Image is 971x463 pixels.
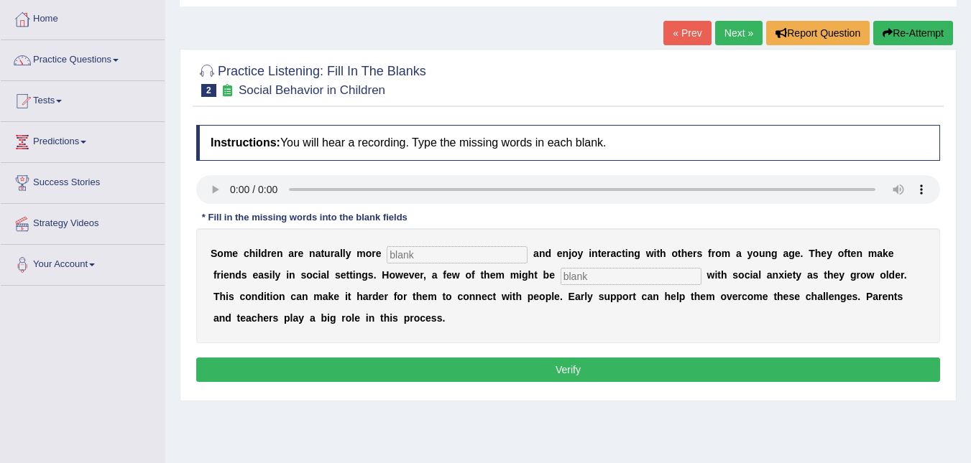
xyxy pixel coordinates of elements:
[196,61,426,97] h2: Practice Listening: Fill In The Blanks
[766,21,870,45] button: Report Question
[787,269,793,281] b: e
[811,291,818,302] b: h
[714,269,717,281] b: i
[856,248,862,259] b: n
[827,269,834,281] b: h
[856,269,860,281] b: r
[416,291,423,302] b: h
[794,291,800,302] b: e
[796,269,801,281] b: y
[592,248,598,259] b: n
[663,21,711,45] a: « Prev
[901,269,904,281] b: r
[687,248,693,259] b: e
[348,291,351,302] b: t
[589,248,592,259] b: i
[379,291,385,302] b: e
[343,248,346,259] b: l
[604,291,610,302] b: u
[475,291,482,302] b: n
[286,269,289,281] b: i
[331,248,334,259] b: r
[660,248,666,259] b: h
[817,291,823,302] b: a
[484,269,490,281] b: h
[773,269,779,281] b: n
[839,269,845,281] b: y
[224,248,232,259] b: m
[446,269,452,281] b: e
[646,248,654,259] b: w
[409,269,415,281] b: v
[587,291,593,302] b: y
[750,269,753,281] b: i
[219,291,226,302] b: h
[465,269,471,281] b: o
[397,291,403,302] b: o
[616,248,622,259] b: c
[753,291,762,302] b: m
[363,291,369,302] b: a
[777,291,783,302] b: h
[584,291,587,302] b: l
[678,248,681,259] b: t
[546,291,552,302] b: p
[539,291,546,302] b: o
[366,248,372,259] b: o
[309,248,316,259] b: n
[244,248,249,259] b: c
[783,291,789,302] b: e
[708,248,712,259] b: f
[321,248,324,259] b: t
[886,269,889,281] b: l
[220,84,235,98] small: Exam occurring question
[742,291,747,302] b: c
[611,248,617,259] b: a
[241,269,247,281] b: s
[877,248,883,259] b: a
[341,269,346,281] b: e
[763,291,768,302] b: e
[793,269,796,281] b: t
[340,248,343,259] b: l
[353,269,356,281] b: i
[665,291,671,302] b: h
[569,248,571,259] b: j
[480,269,484,281] b: t
[349,269,353,281] b: t
[318,269,321,281] b: i
[245,291,252,302] b: o
[878,291,882,302] b: r
[217,269,221,281] b: r
[598,248,602,259] b: t
[252,291,258,302] b: n
[316,248,321,259] b: a
[487,291,493,302] b: c
[298,248,303,259] b: e
[696,248,702,259] b: s
[653,291,659,302] b: n
[823,291,826,302] b: l
[232,248,238,259] b: e
[883,248,888,259] b: k
[326,269,329,281] b: l
[807,269,813,281] b: a
[335,269,341,281] b: s
[522,269,528,281] b: g
[671,291,676,302] b: e
[323,291,328,302] b: a
[889,269,896,281] b: d
[778,269,784,281] b: x
[753,248,759,259] b: o
[617,291,623,302] b: p
[813,269,819,281] b: s
[671,248,678,259] b: o
[413,291,416,302] b: t
[422,291,428,302] b: e
[533,291,539,302] b: e
[824,269,827,281] b: t
[394,291,397,302] b: f
[374,269,377,281] b: .
[827,248,832,259] b: y
[834,269,839,281] b: e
